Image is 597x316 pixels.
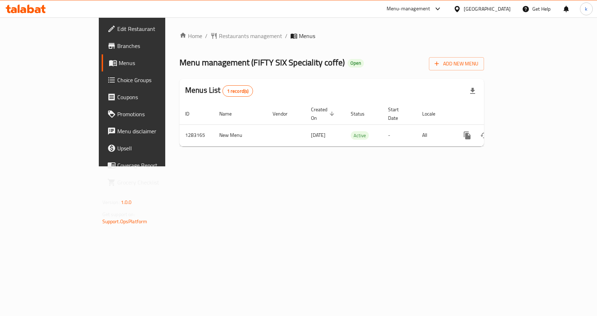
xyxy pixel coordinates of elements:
[351,109,374,118] span: Status
[102,106,199,123] a: Promotions
[102,71,199,89] a: Choice Groups
[121,198,132,207] span: 1.0.0
[311,105,337,122] span: Created On
[117,161,193,170] span: Coverage Report
[464,5,511,13] div: [GEOGRAPHIC_DATA]
[185,85,253,97] h2: Menus List
[102,217,147,226] a: Support.OpsPlatform
[102,37,199,54] a: Branches
[102,20,199,37] a: Edit Restaurant
[459,127,476,144] button: more
[273,109,297,118] span: Vendor
[348,59,364,68] div: Open
[117,93,193,101] span: Coupons
[117,42,193,50] span: Branches
[119,59,193,67] span: Menus
[102,198,120,207] span: Version:
[102,210,135,219] span: Get support on:
[214,124,267,146] td: New Menu
[435,59,478,68] span: Add New Menu
[179,54,345,70] span: Menu management ( FIFTY SIX Speciality coffe )
[311,130,326,140] span: [DATE]
[351,132,369,140] span: Active
[179,32,484,40] nav: breadcrumb
[453,103,533,125] th: Actions
[205,32,208,40] li: /
[102,174,199,191] a: Grocery Checklist
[476,127,493,144] button: Change Status
[210,32,282,40] a: Restaurants management
[222,85,253,97] div: Total records count
[117,144,193,152] span: Upsell
[117,110,193,118] span: Promotions
[348,60,364,66] span: Open
[285,32,287,40] li: /
[464,82,481,100] div: Export file
[102,123,199,140] a: Menu disclaimer
[219,32,282,40] span: Restaurants management
[382,124,416,146] td: -
[429,57,484,70] button: Add New Menu
[102,54,199,71] a: Menus
[102,157,199,174] a: Coverage Report
[117,76,193,84] span: Choice Groups
[185,109,199,118] span: ID
[388,105,408,122] span: Start Date
[299,32,315,40] span: Menus
[117,178,193,187] span: Grocery Checklist
[422,109,445,118] span: Locale
[219,109,241,118] span: Name
[387,5,430,13] div: Menu-management
[117,127,193,135] span: Menu disclaimer
[102,140,199,157] a: Upsell
[102,89,199,106] a: Coupons
[117,25,193,33] span: Edit Restaurant
[585,5,587,13] span: k
[223,88,253,95] span: 1 record(s)
[416,124,453,146] td: All
[179,103,533,146] table: enhanced table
